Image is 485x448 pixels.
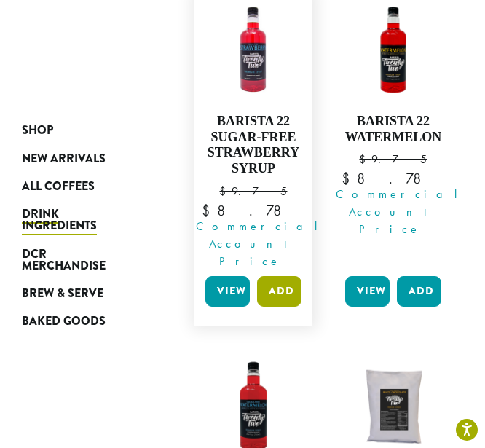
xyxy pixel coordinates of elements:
span: New Arrivals [22,150,106,168]
button: Add [257,276,301,307]
a: Baked Goods [22,307,140,335]
a: Drink Ingredients [22,200,140,240]
a: Shop [22,117,140,144]
span: Drink Ingredients [22,205,97,235]
a: All Coffees [22,173,140,200]
bdi: 9.75 [359,152,427,167]
bdi: 8.78 [202,201,305,220]
span: Commercial Account Price [196,218,305,270]
bdi: 8.78 [342,169,445,188]
bdi: 9.75 [219,184,287,199]
h4: Barista 22 Watermelon [342,114,445,145]
span: Commercial Account Price [336,186,445,238]
span: All Coffees [22,178,95,196]
a: View [205,276,250,307]
span: $ [202,201,217,220]
span: DCR Merchandise [22,245,106,275]
span: Baked Goods [22,313,106,331]
a: DCR Merchandise [22,240,140,280]
span: $ [359,152,371,167]
h4: Barista 22 Sugar-Free Strawberry Syrup [202,114,305,176]
a: View [345,276,390,307]
span: Brew & Serve [22,285,103,303]
a: New Arrivals [22,144,140,172]
a: Brew & Serve [22,280,140,307]
span: Shop [22,122,53,140]
span: $ [342,169,357,188]
button: Add [397,276,441,307]
span: $ [219,184,232,199]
